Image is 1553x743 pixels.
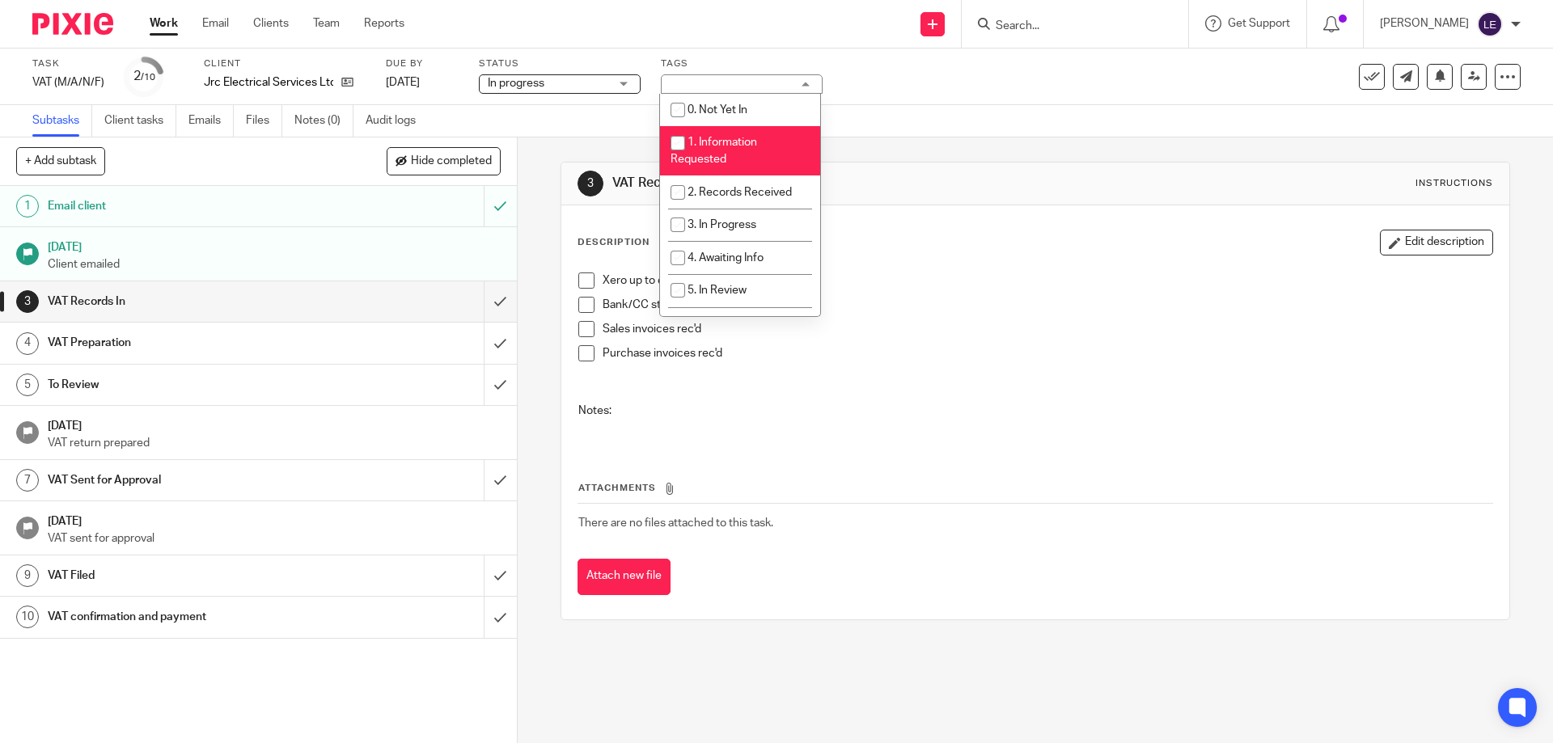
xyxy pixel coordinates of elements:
h1: VAT Filed [48,564,328,588]
a: Team [313,15,340,32]
small: /10 [141,73,155,82]
a: Audit logs [366,105,428,137]
a: Clients [253,15,289,32]
label: Status [479,57,641,70]
div: VAT (M/A/N/F) [32,74,104,91]
label: Client [204,57,366,70]
h1: [DATE] [48,235,501,255]
span: Hide completed [411,155,492,168]
input: Search [994,19,1140,34]
p: Jrc Electrical Services Ltd [204,74,333,91]
p: Sales invoices rec'd [603,321,1492,337]
span: There are no files attached to this task. [578,517,773,529]
a: Files [246,105,282,137]
a: Notes (0) [294,105,353,137]
span: Attachments [578,483,656,492]
h1: VAT Preparation [48,331,328,355]
div: 4 [16,332,39,355]
a: Client tasks [104,105,176,137]
label: Due by [386,57,459,70]
span: 3. In Progress [688,219,756,230]
a: Work [150,15,178,32]
h1: [DATE] [48,509,501,530]
h1: VAT Records In [48,289,328,314]
span: In progress [488,78,544,89]
button: Edit description [1380,230,1493,255]
a: Emails [188,105,234,137]
div: 5 [16,374,39,396]
h1: VAT Records In [612,175,1070,192]
button: Attach new file [578,559,671,595]
span: 5. In Review [688,285,747,296]
span: 2. Records Received [688,187,792,198]
h1: VAT confirmation and payment [48,605,328,629]
span: 1. Information Requested [671,137,757,165]
span: 4. Awaiting Info [688,252,764,264]
label: Tags [661,57,823,70]
div: 10 [16,606,39,628]
h1: To Review [48,373,328,397]
h1: [DATE] [48,414,501,434]
p: VAT return prepared [48,435,501,451]
p: Bank/CC statements rec'd [603,297,1492,313]
span: Get Support [1228,18,1290,29]
button: Hide completed [387,147,501,175]
label: Task [32,57,104,70]
p: Purchase invoices rec'd [603,345,1492,361]
div: 3 [16,290,39,313]
p: Xero up to date [603,272,1492,289]
a: Reports [364,15,404,32]
h1: Email client [48,194,328,218]
span: [DATE] [386,77,420,88]
img: Pixie [32,13,113,35]
div: 9 [16,564,39,587]
p: Notes: [578,403,1492,419]
p: VAT sent for approval [48,530,501,547]
a: Email [202,15,229,32]
span: 0. Not Yet In [688,104,747,116]
img: svg%3E [1477,11,1503,37]
a: Subtasks [32,105,92,137]
h1: VAT Sent for Approval [48,468,328,492]
p: Client emailed [48,256,501,272]
p: Description [578,236,650,249]
div: 1 [16,195,39,217]
p: [PERSON_NAME] [1380,15,1469,32]
button: + Add subtask [16,147,105,175]
div: 7 [16,469,39,492]
div: 2 [133,67,155,86]
div: 3 [578,171,603,196]
div: Instructions [1415,177,1493,190]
